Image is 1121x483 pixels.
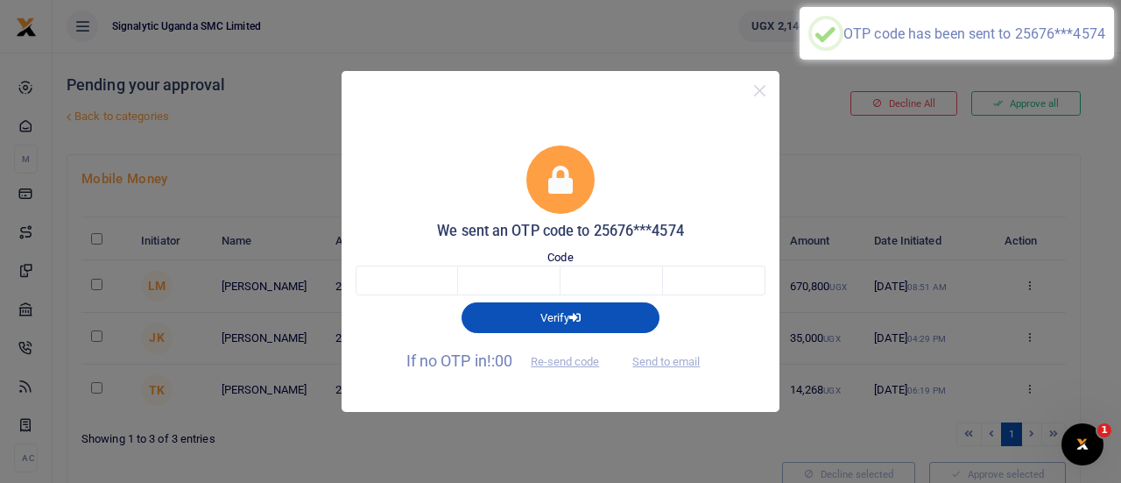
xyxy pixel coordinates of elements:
[487,352,512,370] span: !:00
[843,25,1105,42] div: OTP code has been sent to 25676***4574
[1061,423,1103,465] iframe: Intercom live chat
[462,302,659,332] button: Verify
[406,352,615,370] span: If no OTP in
[356,223,765,240] h5: We sent an OTP code to 25676***4574
[1097,423,1111,437] span: 1
[747,78,772,103] button: Close
[547,249,573,266] label: Code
